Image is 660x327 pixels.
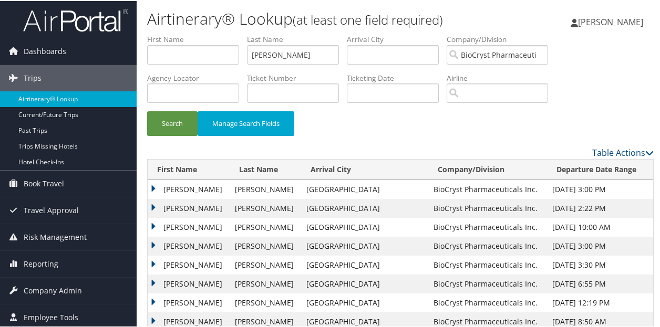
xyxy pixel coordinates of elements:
td: [PERSON_NAME] [230,198,301,217]
label: Ticketing Date [347,72,447,82]
label: Agency Locator [147,72,247,82]
td: [GEOGRAPHIC_DATA] [301,198,428,217]
td: BioCryst Pharmaceuticals Inc. [428,198,547,217]
td: BioCryst Pharmaceuticals Inc. [428,179,547,198]
button: Manage Search Fields [198,110,294,135]
label: Last Name [247,33,347,44]
td: [PERSON_NAME] [230,179,301,198]
td: [GEOGRAPHIC_DATA] [301,255,428,273]
td: [PERSON_NAME] [230,292,301,311]
td: [PERSON_NAME] [230,236,301,255]
td: BioCryst Pharmaceuticals Inc. [428,255,547,273]
td: BioCryst Pharmaceuticals Inc. [428,292,547,311]
small: (at least one field required) [293,10,443,27]
td: [PERSON_NAME] [230,255,301,273]
td: [GEOGRAPHIC_DATA] [301,179,428,198]
td: [PERSON_NAME] [148,273,230,292]
td: [GEOGRAPHIC_DATA] [301,292,428,311]
th: Arrival City: activate to sort column ascending [301,159,428,179]
th: Last Name: activate to sort column ascending [230,159,301,179]
label: First Name [147,33,247,44]
button: Search [147,110,198,135]
td: [GEOGRAPHIC_DATA] [301,236,428,255]
td: [DATE] 12:19 PM [547,292,653,311]
span: Dashboards [24,37,66,64]
th: Departure Date Range: activate to sort column ascending [547,159,653,179]
td: [DATE] 3:00 PM [547,236,653,255]
span: Risk Management [24,223,87,249]
td: [PERSON_NAME] [230,217,301,236]
th: First Name: activate to sort column ascending [148,159,230,179]
span: Company Admin [24,277,82,303]
span: Reporting [24,250,58,276]
td: [DATE] 6:55 PM [547,273,653,292]
th: Company/Division [428,159,547,179]
td: [PERSON_NAME] [148,217,230,236]
h1: Airtinerary® Lookup [147,7,485,29]
td: [DATE] 3:30 PM [547,255,653,273]
td: BioCryst Pharmaceuticals Inc. [428,273,547,292]
span: Travel Approval [24,196,79,223]
span: [PERSON_NAME] [578,15,643,27]
td: [PERSON_NAME] [148,198,230,217]
td: BioCryst Pharmaceuticals Inc. [428,236,547,255]
span: Trips [24,64,42,90]
a: Table Actions [592,146,654,157]
label: Arrival City [347,33,447,44]
label: Company/Division [447,33,556,44]
td: [DATE] 3:00 PM [547,179,653,198]
td: [GEOGRAPHIC_DATA] [301,217,428,236]
td: [PERSON_NAME] [148,255,230,273]
span: Book Travel [24,170,64,196]
label: Airline [447,72,556,82]
td: [PERSON_NAME] [230,273,301,292]
td: [PERSON_NAME] [148,292,230,311]
td: [PERSON_NAME] [148,236,230,255]
label: Ticket Number [247,72,347,82]
td: [GEOGRAPHIC_DATA] [301,273,428,292]
img: airportal-logo.png [23,7,128,31]
td: BioCryst Pharmaceuticals Inc. [428,217,547,236]
td: [DATE] 2:22 PM [547,198,653,217]
td: [PERSON_NAME] [148,179,230,198]
td: [DATE] 10:00 AM [547,217,653,236]
a: [PERSON_NAME] [571,5,654,37]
